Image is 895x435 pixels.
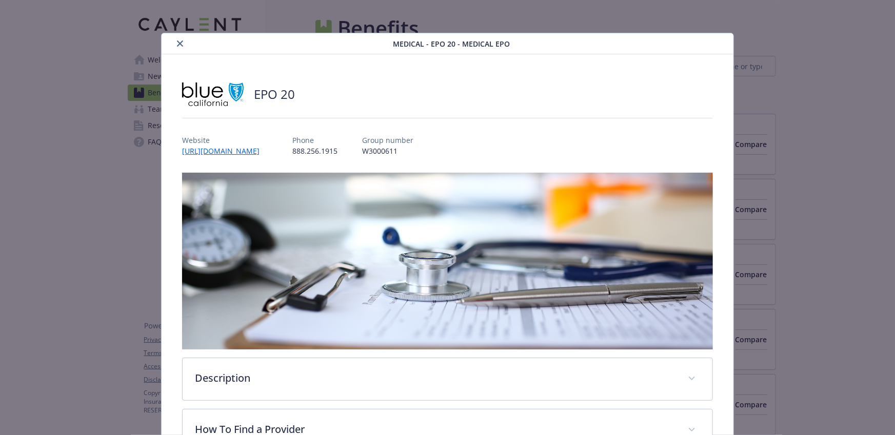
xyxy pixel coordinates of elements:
[292,146,337,156] p: 888.256.1915
[195,370,675,386] p: Description
[183,358,712,400] div: Description
[393,38,510,49] span: Medical - EPO 20 - Medical EPO
[182,79,244,110] img: Blue Shield of California
[182,146,268,156] a: [URL][DOMAIN_NAME]
[182,173,713,349] img: banner
[174,37,186,50] button: close
[362,135,413,146] p: Group number
[254,86,295,103] h2: EPO 20
[362,146,413,156] p: W3000611
[292,135,337,146] p: Phone
[182,135,268,146] p: Website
